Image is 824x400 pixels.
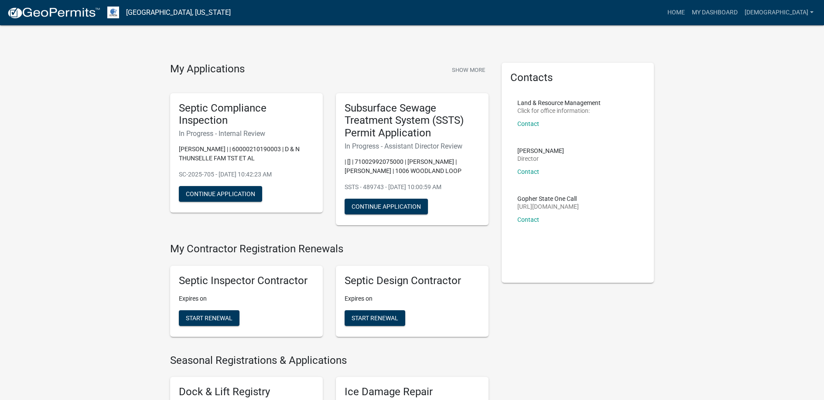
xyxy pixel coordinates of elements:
a: [GEOGRAPHIC_DATA], [US_STATE] [126,5,231,20]
h5: Septic Inspector Contractor [179,275,314,287]
a: [DEMOGRAPHIC_DATA] [741,4,817,21]
p: [PERSON_NAME] | | 60000210190003 | D & N THUNSELLE FAM TST ET AL [179,145,314,163]
p: Land & Resource Management [517,100,601,106]
button: Start Renewal [179,310,239,326]
p: [URL][DOMAIN_NAME] [517,203,579,210]
button: Start Renewal [345,310,405,326]
button: Continue Application [345,199,428,214]
wm-registration-list-section: My Contractor Registration Renewals [170,243,489,344]
button: Show More [448,63,489,77]
a: Contact [517,120,539,127]
p: SSTS - 489743 - [DATE] 10:00:59 AM [345,183,480,192]
a: My Dashboard [688,4,741,21]
h4: My Contractor Registration Renewals [170,243,489,255]
p: | [] | 71002992075000 | [PERSON_NAME] | [PERSON_NAME] | 1006 WOODLAND LOOP [345,157,480,176]
p: [PERSON_NAME] [517,148,564,154]
a: Home [664,4,688,21]
p: Click for office information: [517,108,601,114]
a: Contact [517,216,539,223]
p: SC-2025-705 - [DATE] 10:42:23 AM [179,170,314,179]
p: Expires on [345,294,480,303]
span: Start Renewal [186,314,232,321]
button: Continue Application [179,186,262,202]
img: Otter Tail County, Minnesota [107,7,119,18]
h6: In Progress - Internal Review [179,129,314,138]
h5: Dock & Lift Registry [179,386,314,398]
a: Contact [517,168,539,175]
h5: Septic Design Contractor [345,275,480,287]
h4: My Applications [170,63,245,76]
h4: Seasonal Registrations & Applications [170,354,489,367]
p: Director [517,156,564,162]
h5: Contacts [510,71,646,84]
h5: Septic Compliance Inspection [179,102,314,127]
h5: Subsurface Sewage Treatment System (SSTS) Permit Application [345,102,480,139]
h6: In Progress - Assistant Director Review [345,142,480,150]
span: Start Renewal [352,314,398,321]
p: Gopher State One Call [517,196,579,202]
p: Expires on [179,294,314,303]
